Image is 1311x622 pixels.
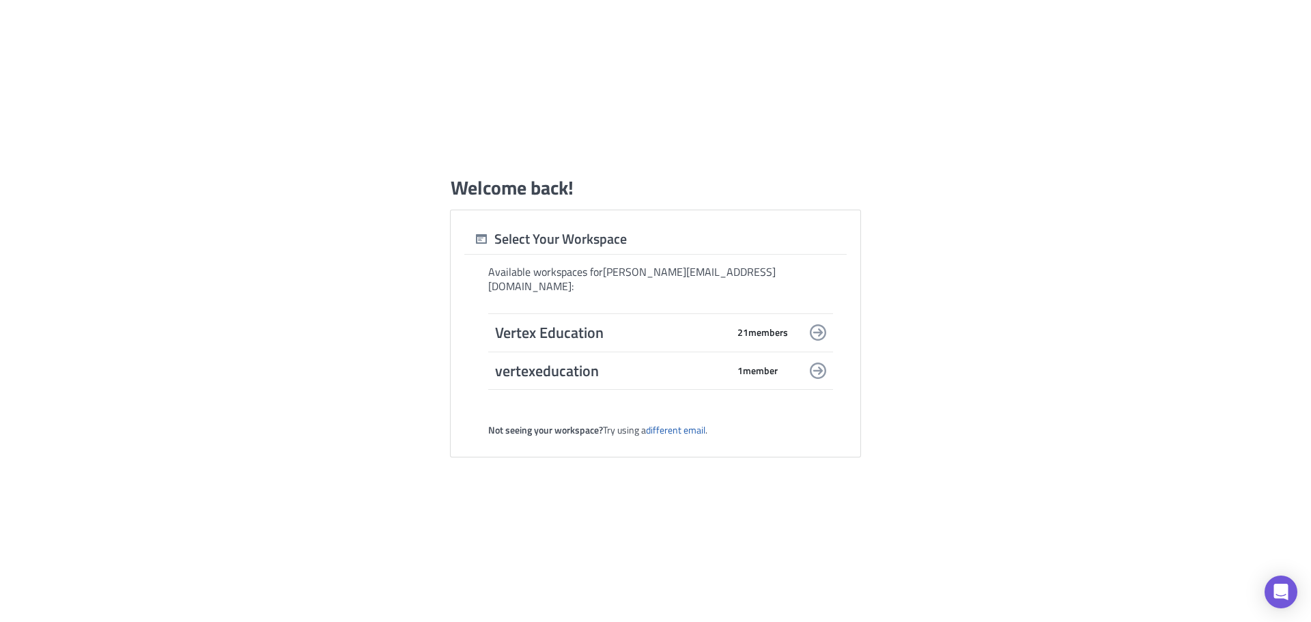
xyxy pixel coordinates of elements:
span: Vertex Education [495,323,727,342]
div: Open Intercom Messenger [1265,576,1297,608]
div: Available workspaces for [PERSON_NAME][EMAIL_ADDRESS][DOMAIN_NAME] : [488,265,833,293]
div: Select Your Workspace [464,230,627,248]
span: 1 member [737,365,778,377]
span: 21 member s [737,326,788,339]
div: Try using a . [488,424,833,436]
a: different email [646,423,705,437]
strong: Not seeing your workspace? [488,423,603,437]
span: vertexeducation [495,361,727,380]
h1: Welcome back! [451,175,574,200]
